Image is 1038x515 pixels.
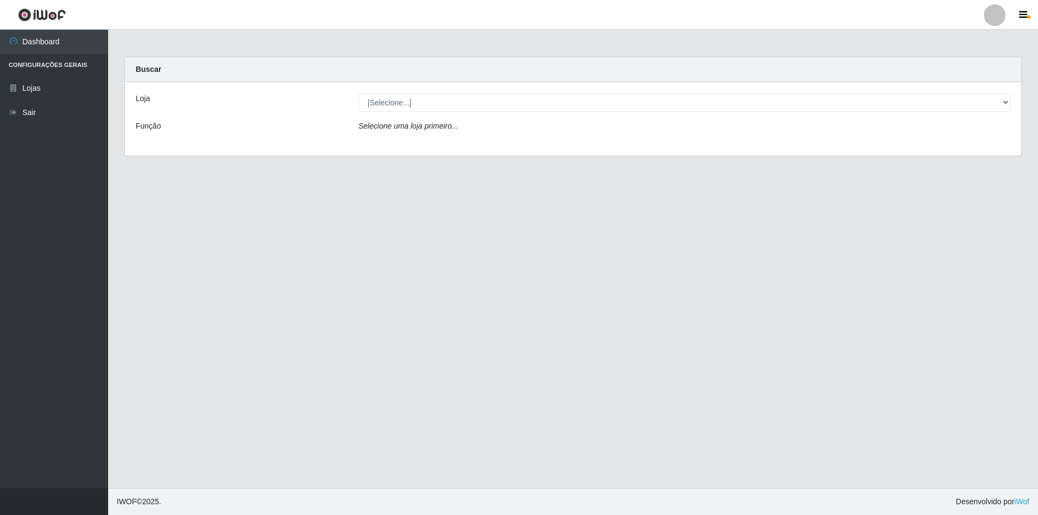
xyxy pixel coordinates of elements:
img: CoreUI Logo [18,8,66,22]
span: IWOF [117,497,137,506]
a: iWof [1014,497,1029,506]
label: Loja [136,93,150,104]
span: Desenvolvido por [956,496,1029,507]
span: © 2025 . [117,496,161,507]
label: Função [136,121,161,132]
i: Selecione uma loja primeiro... [358,122,458,130]
strong: Buscar [136,65,161,73]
